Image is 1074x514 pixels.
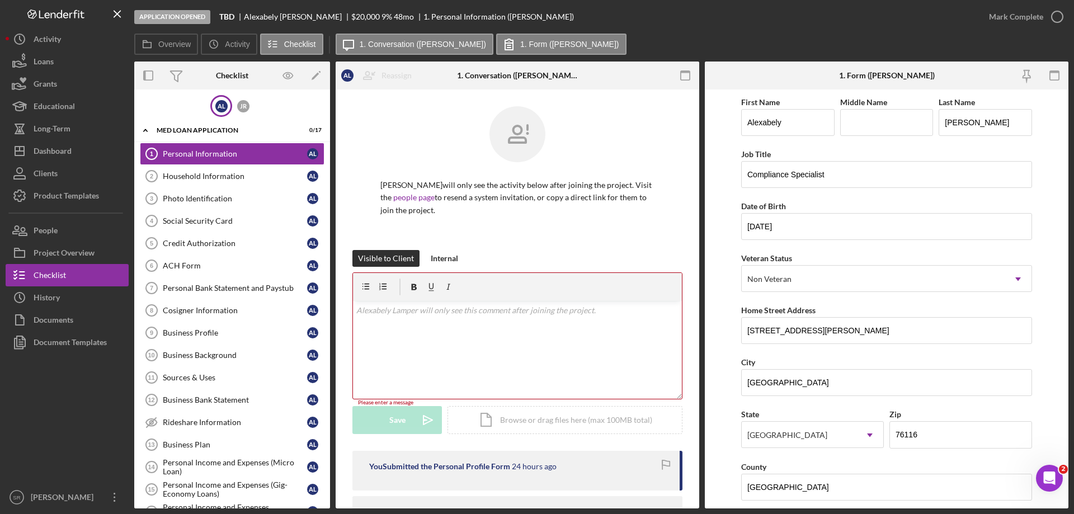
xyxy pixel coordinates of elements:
[150,285,153,291] tspan: 7
[34,331,107,356] div: Document Templates
[163,351,307,360] div: Business Background
[163,458,307,476] div: Personal Income and Expenses (Micro Loan)
[6,162,129,185] a: Clients
[140,254,324,277] a: 6ACH FormAL
[13,376,371,388] div: Did this answer your question?
[140,366,324,389] a: 11Sources & UsesAL
[6,219,129,242] button: People
[148,441,154,448] tspan: 13
[140,411,324,433] a: Rideshare InformationAL
[307,327,318,338] div: A L
[6,331,129,353] a: Document Templates
[158,40,191,49] label: Overview
[6,242,129,264] button: Project Overview
[213,387,229,409] span: 😃
[34,286,60,312] div: History
[7,4,29,26] button: go back
[140,299,324,322] a: 8Cosigner InformationAL
[431,250,458,267] div: Internal
[6,28,129,50] button: Activity
[1059,465,1068,474] span: 2
[307,282,318,294] div: A L
[741,149,771,159] label: Job Title
[140,165,324,187] a: 2Household InformationAL
[207,387,236,409] span: smiley reaction
[6,73,129,95] button: Grants
[140,187,324,210] a: 3Photo IdentificationAL
[34,117,70,143] div: Long-Term
[148,397,154,403] tspan: 12
[34,50,54,76] div: Loans
[284,40,316,49] label: Checklist
[307,193,318,204] div: A L
[163,328,307,337] div: Business Profile
[148,423,237,432] a: Open in help center
[163,440,307,449] div: Business Plan
[150,262,153,269] tspan: 6
[163,149,307,158] div: Personal Information
[34,219,58,244] div: People
[140,277,324,299] a: 7Personal Bank Statement and PaystubAL
[140,232,324,254] a: 5Credit AuthorizationAL
[381,12,392,21] div: 9 %
[393,192,435,202] a: people page
[307,372,318,383] div: A L
[140,210,324,232] a: 4Social Security CardAL
[201,34,257,55] button: Activity
[741,97,780,107] label: First Name
[839,71,935,80] div: 1. Form ([PERSON_NAME])
[150,329,153,336] tspan: 9
[134,34,198,55] button: Overview
[150,218,154,224] tspan: 4
[978,6,1068,28] button: Mark Complete
[336,64,423,87] button: ALReassign
[163,480,307,498] div: Personal Income and Expenses (Gig-Economy Loans)
[215,100,228,112] div: A L
[889,409,901,419] label: Zip
[520,40,619,49] label: 1. Form ([PERSON_NAME])
[6,286,129,309] a: History
[157,127,294,134] div: MED Loan Application
[237,100,249,112] div: J R
[34,73,57,98] div: Grants
[6,95,129,117] button: Educational
[13,494,20,501] text: SR
[148,486,154,493] tspan: 15
[457,71,578,80] div: 1. Conversation ([PERSON_NAME])
[163,306,307,315] div: Cosigner Information
[148,374,154,381] tspan: 11
[6,486,129,508] button: SR[PERSON_NAME]
[307,484,318,495] div: A L
[1036,465,1063,492] iframe: Intercom live chat
[244,12,351,21] div: Alexabely [PERSON_NAME]
[225,40,249,49] label: Activity
[394,12,414,21] div: 48 mo
[357,4,378,25] div: Close
[6,140,129,162] button: Dashboard
[352,399,682,406] div: Please enter a message
[6,50,129,73] a: Loans
[150,240,153,247] tspan: 5
[6,117,129,140] a: Long-Term
[155,387,171,409] span: 😞
[380,179,654,216] p: [PERSON_NAME] will only see the activity below after joining the project. Visit the to resend a s...
[336,4,357,26] button: Collapse window
[163,418,307,427] div: Rideshare Information
[140,433,324,456] a: 13Business PlanAL
[6,309,129,331] button: Documents
[989,6,1043,28] div: Mark Complete
[28,486,101,511] div: [PERSON_NAME]
[307,238,318,249] div: A L
[389,406,406,434] div: Save
[307,260,318,271] div: A L
[150,150,153,157] tspan: 1
[178,387,207,409] span: neutral face reaction
[512,462,557,471] time: 2025-10-13 19:25
[747,431,827,440] div: [GEOGRAPHIC_DATA]
[352,406,442,434] button: Save
[216,71,248,80] div: Checklist
[260,34,323,55] button: Checklist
